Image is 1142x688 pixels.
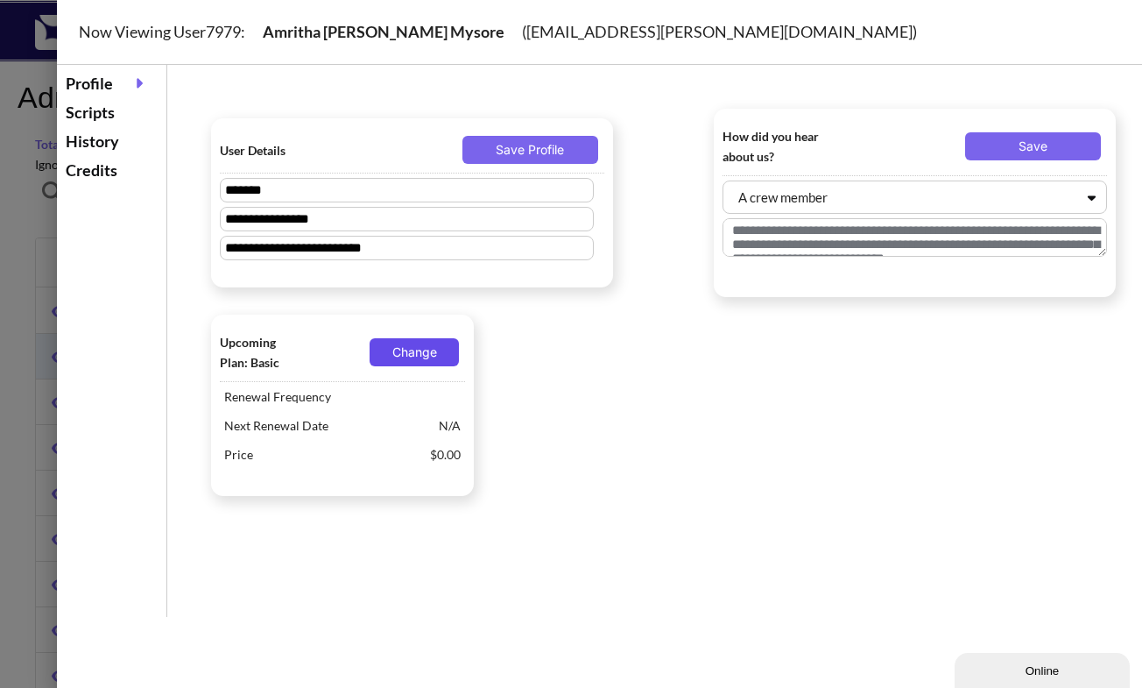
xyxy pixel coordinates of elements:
span: N/A [434,411,465,440]
span: Upcoming Plan: Basic [220,332,292,372]
span: Renewal Frequency [220,382,456,411]
span: Price [220,440,426,469]
button: Save [965,132,1101,160]
button: Save Profile [462,136,598,164]
span: Amritha [PERSON_NAME] Mysore [245,22,522,41]
button: Change [370,338,459,366]
span: How did you hear about us? [723,126,841,167]
div: Credits [61,156,162,185]
span: Next Renewal Date [220,411,434,440]
div: Scripts [61,98,162,127]
span: $0.00 [426,440,465,469]
span: User Details [220,140,338,160]
iframe: chat widget [955,649,1133,688]
div: Profile [61,69,162,98]
div: History [61,127,162,156]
